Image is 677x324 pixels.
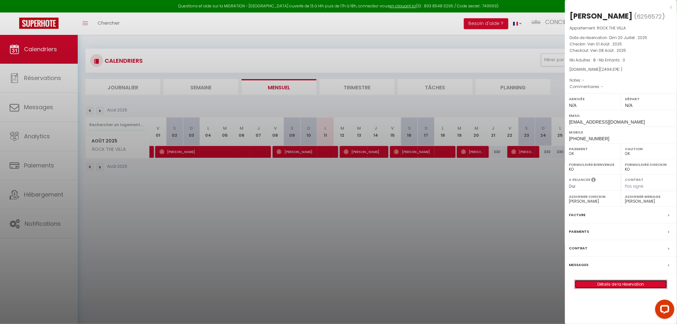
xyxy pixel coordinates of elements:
[591,48,626,53] span: Ven 08 Août . 2025
[575,280,667,289] button: Détails de la réservation
[597,25,626,31] span: ROCK THE VILLA
[570,77,672,84] p: Notes :
[650,297,677,324] iframe: LiveChat chat widget
[575,280,667,288] a: Détails de la réservation
[602,67,617,72] span: 2494.37
[565,3,672,11] div: x
[600,67,623,72] span: ( € )
[570,57,625,63] span: Nb Adultes : 8 -
[570,41,672,47] p: Checkin :
[569,129,673,135] label: Mobile
[569,112,673,119] label: Email
[588,41,622,47] span: Ven 01 Août . 2025
[570,25,672,31] p: Appartement :
[570,67,672,73] div: [DOMAIN_NAME]
[625,103,633,108] span: N/A
[569,193,617,200] label: Assigner Checkin
[569,262,589,268] label: Messages
[569,119,645,125] span: [EMAIL_ADDRESS][DOMAIN_NAME]
[570,84,672,90] p: Commentaires :
[569,161,617,168] label: Formulaire Bienvenue
[592,177,596,184] i: Sélectionner OUI si vous souhaiter envoyer les séquences de messages post-checkout
[599,57,625,63] span: Nb Enfants : 0
[583,77,585,83] span: -
[601,84,604,89] span: -
[570,11,633,21] div: [PERSON_NAME]
[569,146,617,152] label: Paiement
[625,183,644,189] span: Pas signé
[625,96,673,102] label: Départ
[625,161,673,168] label: Formulaire Checkin
[637,12,662,20] span: 6256572
[569,177,591,182] label: A relancer
[570,47,672,54] p: Checkout :
[569,245,588,252] label: Contrat
[569,228,589,235] label: Paiements
[634,12,665,21] span: ( )
[569,136,609,141] span: [PHONE_NUMBER]
[570,35,672,41] p: Date de réservation :
[625,193,673,200] label: Assigner Menage
[625,177,644,181] label: Contrat
[569,103,577,108] span: N/A
[625,146,673,152] label: Caution
[609,35,648,40] span: Dim 20 Juillet . 2025
[569,212,586,218] label: Facture
[569,96,617,102] label: Arrivée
